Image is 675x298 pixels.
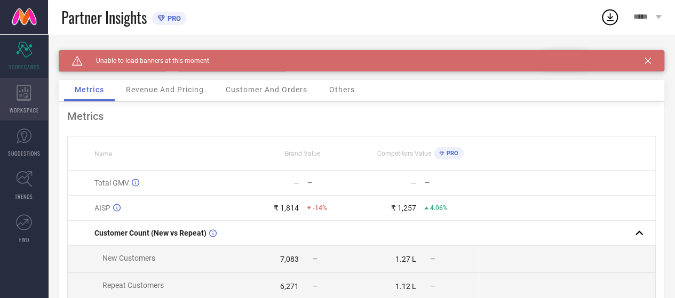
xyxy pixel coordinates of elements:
span: 4.06% [430,204,448,212]
span: Competitors Value [377,150,431,157]
span: Customer Count (New vs Repeat) [94,229,207,237]
span: New Customers [102,254,155,262]
span: WORKSPACE [10,106,39,114]
span: Metrics [75,85,104,94]
div: — [411,179,417,187]
span: — [430,255,435,263]
span: AISP [94,204,110,212]
span: Name [94,150,112,158]
span: — [430,283,435,290]
div: — [425,179,479,187]
span: PRO [165,14,181,22]
span: Partner Insights [61,6,147,28]
div: ₹ 1,257 [391,204,416,212]
span: Revenue And Pricing [126,85,204,94]
span: Customer And Orders [226,85,307,94]
div: ₹ 1,814 [274,204,299,212]
span: Unable to load banners at this moment [83,57,209,65]
span: Repeat Customers [102,281,164,289]
span: — [313,283,317,290]
div: 6,271 [280,282,299,291]
span: FWD [19,236,29,244]
span: Others [329,85,355,94]
span: SCORECARDS [9,63,40,71]
div: Metrics [67,110,656,123]
div: 1.12 L [395,282,416,291]
div: 1.27 L [395,255,416,263]
span: Total GMV [94,179,129,187]
div: Brand [59,50,165,58]
span: -14% [313,204,327,212]
span: PRO [444,150,458,157]
div: 7,083 [280,255,299,263]
div: — [293,179,299,187]
div: — [307,179,361,187]
span: SUGGESTIONS [8,149,41,157]
span: Brand Value [285,150,320,157]
div: Open download list [600,7,620,27]
span: — [313,255,317,263]
span: TRENDS [15,192,33,200]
